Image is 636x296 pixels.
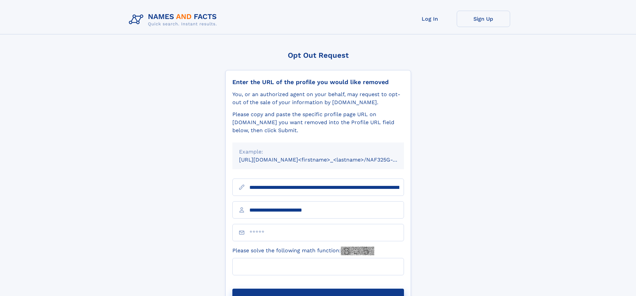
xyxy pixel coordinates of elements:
[232,90,404,106] div: You, or an authorized agent on your behalf, may request to opt-out of the sale of your informatio...
[232,78,404,86] div: Enter the URL of the profile you would like removed
[126,11,222,29] img: Logo Names and Facts
[239,148,397,156] div: Example:
[232,247,374,255] label: Please solve the following math function:
[232,110,404,134] div: Please copy and paste the specific profile page URL on [DOMAIN_NAME] you want removed into the Pr...
[239,157,417,163] small: [URL][DOMAIN_NAME]<firstname>_<lastname>/NAF325G-xxxxxxxx
[225,51,411,59] div: Opt Out Request
[403,11,457,27] a: Log In
[457,11,510,27] a: Sign Up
